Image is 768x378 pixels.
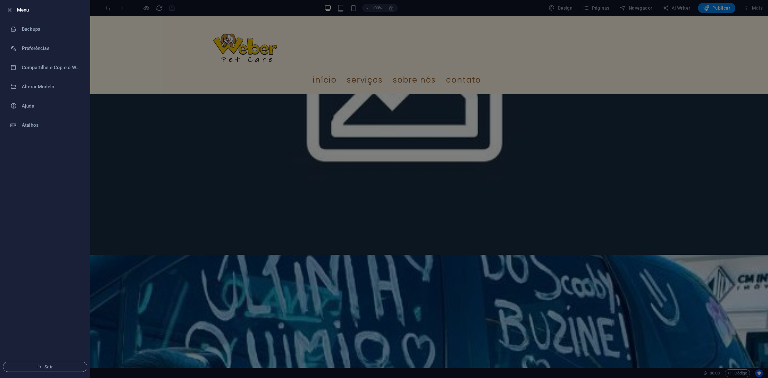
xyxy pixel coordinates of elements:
[3,362,87,372] button: Sair
[22,121,81,129] h6: Atalhos
[22,25,81,33] h6: Backups
[0,96,90,116] a: Ajuda
[22,102,81,110] h6: Ajuda
[22,83,81,91] h6: Alterar Modelo
[17,6,85,14] h6: Menu
[22,64,81,71] h6: Compartilhe e Copie o Website
[8,364,82,369] span: Sair
[22,44,81,52] h6: Preferências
